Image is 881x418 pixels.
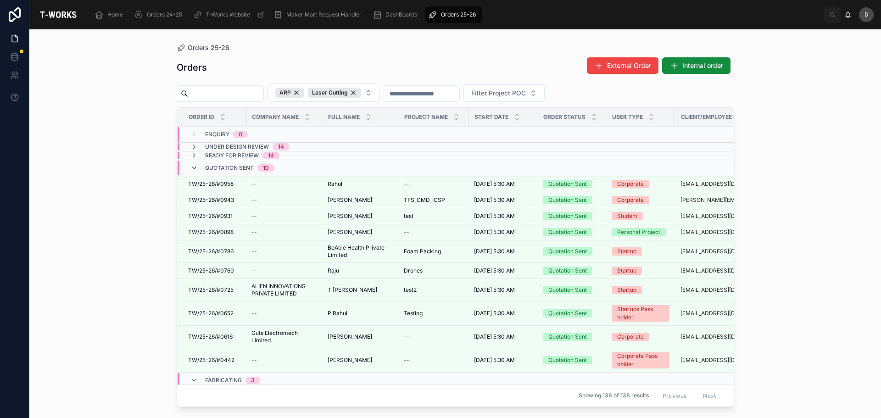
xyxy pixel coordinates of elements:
a: [PERSON_NAME] [328,333,393,340]
a: [EMAIL_ADDRESS][DOMAIN_NAME] [680,229,762,236]
a: [EMAIL_ADDRESS][DOMAIN_NAME] [680,310,762,317]
span: -- [404,333,409,340]
span: [PERSON_NAME] [328,333,372,340]
a: Home [92,6,129,23]
div: Startup [617,247,636,256]
a: [EMAIL_ADDRESS][DOMAIN_NAME] [680,212,762,220]
div: Quotation Sent [548,267,587,275]
span: TW/25-26/#0958 [188,180,234,188]
span: TW/25-26/#0725 [188,286,234,294]
a: [DATE] 5:30 AM [474,229,532,236]
div: Corporate Pass holder [617,352,664,368]
a: TW/25-26/#0652 [188,310,240,317]
span: [PERSON_NAME] [328,229,372,236]
div: Corporate [617,333,644,341]
span: test [404,212,413,220]
a: Quotation Sent [543,228,601,236]
div: Quotation Sent [548,356,587,364]
a: Quotation Sent [543,333,601,341]
span: [DATE] 5:30 AM [474,212,515,220]
a: -- [404,333,463,340]
span: Quotation Sent [205,164,254,172]
a: -- [251,212,317,220]
span: -- [251,180,257,188]
a: T [PERSON_NAME] [328,286,393,294]
div: Student [617,212,637,220]
a: BeAble Health Private Limited [328,244,393,259]
span: -- [404,357,409,364]
span: Company Name [252,113,299,121]
a: -- [404,357,463,364]
a: [DATE] 5:30 AM [474,357,532,364]
a: Testing [404,310,463,317]
a: Quotation Sent [543,267,601,275]
a: TW/25-26/#0931 [188,212,240,220]
a: TW/25-26/#0786 [188,248,240,255]
span: DashBoards [385,11,417,18]
span: [DATE] 5:30 AM [474,248,515,255]
a: [EMAIL_ADDRESS][DOMAIN_NAME] [680,357,762,364]
a: [EMAIL_ADDRESS][DOMAIN_NAME] [680,333,762,340]
a: Maker Mart Request Handler [271,6,368,23]
div: Laser Cutting [308,88,361,98]
span: Raju [328,267,339,274]
span: [DATE] 5:30 AM [474,229,515,236]
a: TW/25-26/#0898 [188,229,240,236]
span: Orders 24-25 [147,11,182,18]
div: Quotation Sent [548,212,587,220]
a: [DATE] 5:30 AM [474,212,532,220]
div: 14 [278,143,284,150]
span: -- [404,229,409,236]
div: Startup [617,286,636,294]
span: -- [251,212,257,220]
a: [EMAIL_ADDRESS][DOMAIN_NAME] [680,248,762,255]
button: External Order [587,57,658,74]
div: Quotation Sent [548,180,587,188]
a: Orders 25-26 [425,6,482,23]
button: Unselect ARP [275,88,304,98]
span: Maker Mart Request Handler [286,11,362,18]
a: Guts Electromech Limited [251,329,317,344]
div: 10 [263,164,269,172]
span: Project Name [404,113,448,121]
a: [EMAIL_ADDRESS][DOMAIN_NAME] [680,267,762,274]
span: Rahul [328,180,342,188]
a: [PERSON_NAME] [328,229,393,236]
span: Order Status [543,113,585,121]
span: T-Works Website [206,11,250,18]
a: -- [251,196,317,204]
div: Corporate [617,180,644,188]
a: TW/25-26/#0943 [188,196,240,204]
a: Corporate [612,180,669,188]
div: scrollable content [87,5,824,25]
span: TW/25-26/#0898 [188,229,234,236]
a: -- [251,310,317,317]
div: 3 [251,377,255,384]
span: TW/25-26/#0442 [188,357,234,364]
span: [DATE] 5:30 AM [474,267,515,274]
span: -- [251,357,257,364]
a: -- [251,229,317,236]
span: TW/25-26/#0943 [188,196,234,204]
a: Orders 25-26 [177,43,229,52]
a: test2 [404,286,463,294]
a: TW/25-26/#0760 [188,267,240,274]
span: -- [251,196,257,204]
a: [DATE] 5:30 AM [474,286,532,294]
a: [EMAIL_ADDRESS][DOMAIN_NAME] [680,180,762,188]
a: Startup [612,286,669,294]
a: test [404,212,463,220]
span: Drones [404,267,423,274]
a: [DATE] 5:30 AM [474,248,532,255]
a: [PERSON_NAME] [328,196,393,204]
span: TW/25-26/#0616 [188,333,233,340]
a: Startups Pass holder [612,305,669,322]
div: Quotation Sent [548,196,587,204]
